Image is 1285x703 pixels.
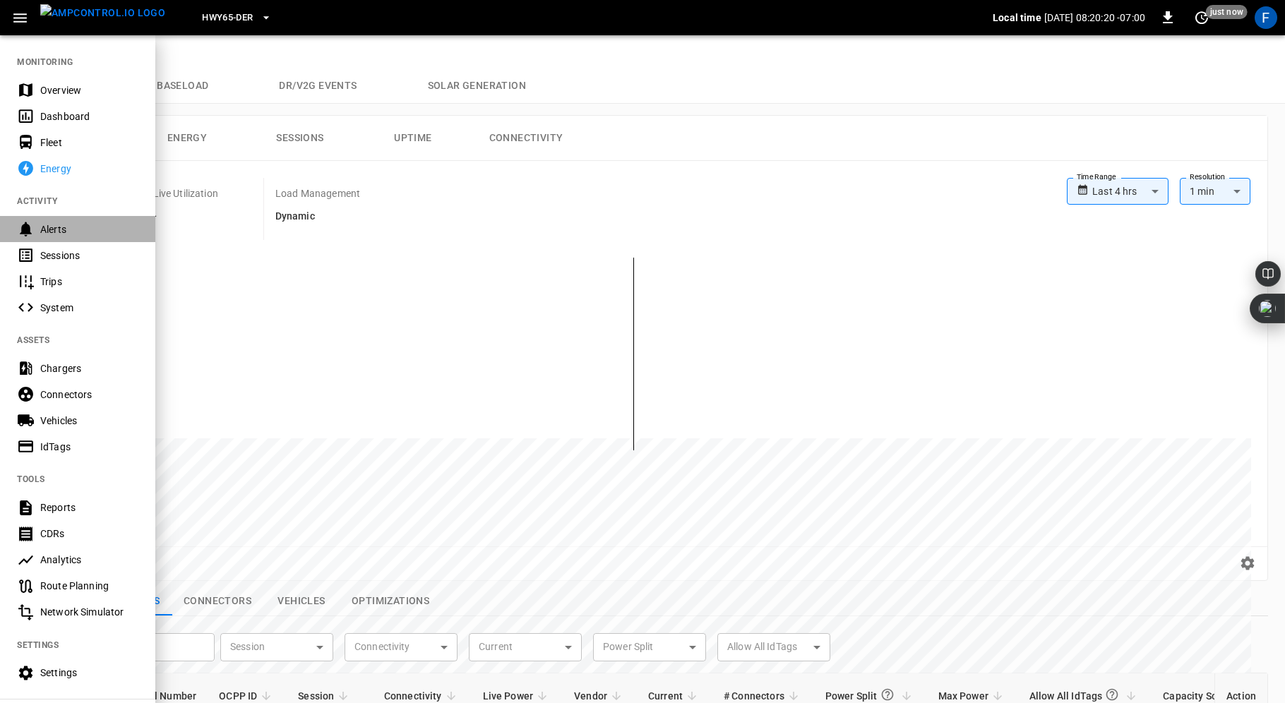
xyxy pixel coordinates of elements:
[40,275,138,289] div: Trips
[40,500,138,515] div: Reports
[40,605,138,619] div: Network Simulator
[40,361,138,375] div: Chargers
[40,136,138,150] div: Fleet
[40,222,138,236] div: Alerts
[40,666,138,680] div: Settings
[40,579,138,593] div: Route Planning
[40,414,138,428] div: Vehicles
[40,527,138,541] div: CDRs
[1190,6,1213,29] button: set refresh interval
[1206,5,1248,19] span: just now
[40,440,138,454] div: IdTags
[40,4,165,22] img: ampcontrol.io logo
[1044,11,1145,25] p: [DATE] 08:20:20 -07:00
[40,83,138,97] div: Overview
[40,301,138,315] div: System
[40,248,138,263] div: Sessions
[40,162,138,176] div: Energy
[40,387,138,402] div: Connectors
[40,553,138,567] div: Analytics
[202,10,253,26] span: HWY65-DER
[1255,6,1277,29] div: profile-icon
[993,11,1041,25] p: Local time
[40,109,138,124] div: Dashboard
